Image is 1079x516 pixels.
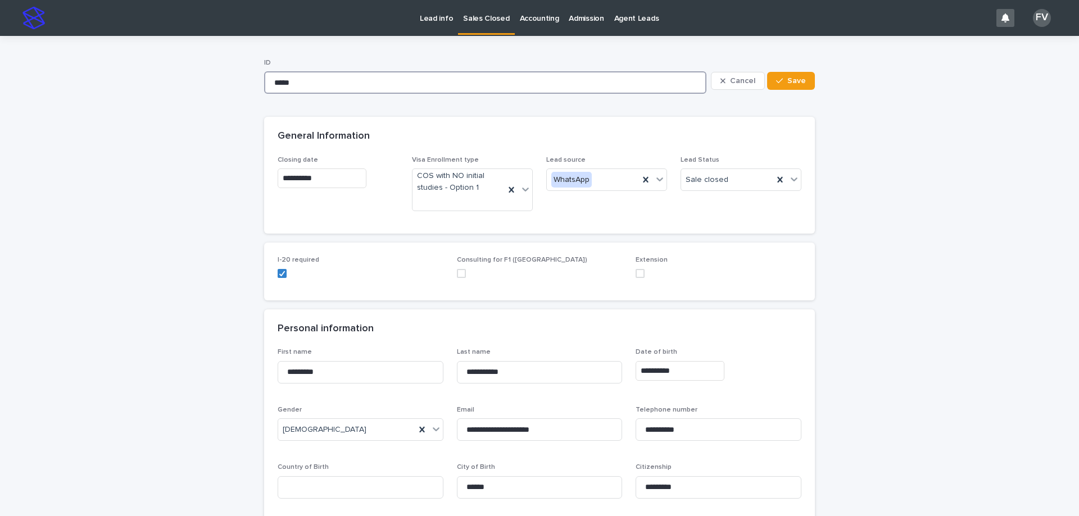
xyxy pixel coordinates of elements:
[278,349,312,355] span: First name
[636,349,677,355] span: Date of birth
[278,130,370,143] h2: General Information
[636,257,668,263] span: Extension
[636,464,672,471] span: Citizenship
[412,157,479,163] span: Visa Enrollment type
[278,323,374,335] h2: Personal information
[711,72,765,90] button: Cancel
[546,157,586,163] span: Lead source
[278,407,302,413] span: Gender
[767,72,815,90] button: Save
[278,464,329,471] span: Country of Birth
[417,170,500,194] span: COS with NO initial studies - Option 1
[278,157,318,163] span: Closing date
[457,257,587,263] span: Consulting for F1 ([GEOGRAPHIC_DATA])
[1033,9,1051,27] div: FV
[22,7,45,29] img: stacker-logo-s-only.png
[686,174,728,186] span: Sale closed
[681,157,719,163] span: Lead Status
[283,424,366,436] span: [DEMOGRAPHIC_DATA]
[787,77,806,85] span: Save
[457,349,491,355] span: Last name
[730,77,755,85] span: Cancel
[457,464,495,471] span: City of Birth
[551,172,592,188] div: WhatsApp
[278,257,319,263] span: I-20 required
[636,407,697,413] span: Telephone number
[457,407,474,413] span: Email
[264,60,271,66] span: ID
